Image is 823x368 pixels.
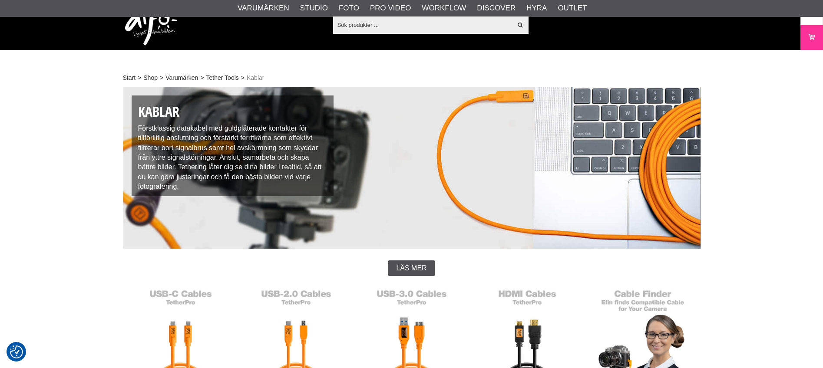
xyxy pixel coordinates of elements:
[477,3,516,14] a: Discover
[396,264,426,272] span: Läs mer
[300,3,328,14] a: Studio
[138,102,327,122] h1: Kablar
[339,3,359,14] a: Foto
[165,73,198,82] a: Varumärken
[160,73,163,82] span: >
[241,73,245,82] span: >
[238,3,289,14] a: Varumärken
[10,345,23,358] img: Revisit consent button
[558,3,587,14] a: Outlet
[526,3,547,14] a: Hyra
[422,3,466,14] a: Workflow
[333,18,512,31] input: Sök produkter ...
[370,3,411,14] a: Pro Video
[123,87,701,249] img: Tether Tools TetherPro Kablar
[247,73,264,82] span: Kablar
[200,73,204,82] span: >
[10,344,23,360] button: Samtyckesinställningar
[132,95,334,196] div: Förstklassig datakabel med guldpläterade kontakter för tillförlitlig anslutning och förstärkt fer...
[143,73,158,82] a: Shop
[206,73,239,82] a: Tether Tools
[138,73,141,82] span: >
[125,7,177,46] img: logo.png
[123,73,136,82] a: Start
